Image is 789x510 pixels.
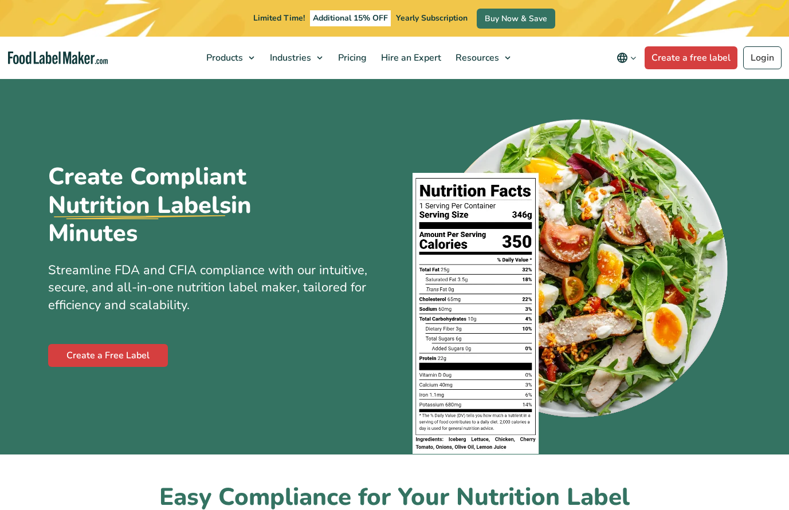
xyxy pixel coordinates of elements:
a: Buy Now & Save [477,9,555,29]
img: A plate of food with a nutrition facts label on top of it. [413,112,732,454]
u: Nutrition Labels [48,191,231,220]
span: Pricing [335,52,368,64]
h1: Create Compliant in Minutes [48,163,335,248]
a: Pricing [331,37,371,79]
a: Resources [449,37,516,79]
a: Hire an Expert [374,37,446,79]
a: Create a Free Label [48,344,168,367]
a: Create a free label [645,46,737,69]
span: Streamline FDA and CFIA compliance with our intuitive, secure, and all-in-one nutrition label mak... [48,262,367,314]
span: Limited Time! [253,13,305,23]
span: Products [203,52,244,64]
a: Food Label Maker homepage [8,52,108,65]
span: Additional 15% OFF [310,10,391,26]
span: Hire an Expert [378,52,442,64]
a: Industries [263,37,328,79]
span: Industries [266,52,312,64]
a: Login [743,46,782,69]
button: Change language [609,46,645,69]
span: Resources [452,52,500,64]
a: Products [199,37,260,79]
span: Yearly Subscription [396,13,468,23]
